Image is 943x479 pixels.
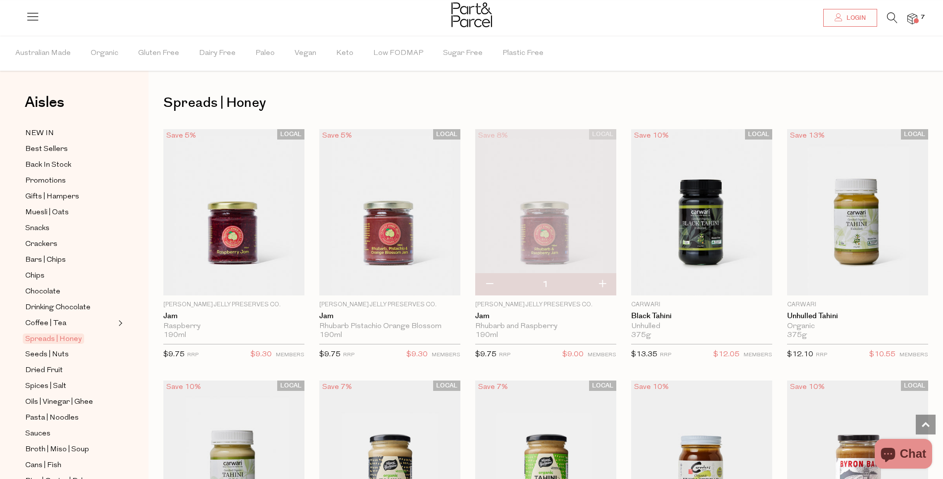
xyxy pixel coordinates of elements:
span: Drinking Chocolate [25,302,91,314]
span: Australian Made [15,36,71,71]
h1: Spreads | Honey [163,92,928,114]
span: Oils | Vinegar | Ghee [25,396,93,408]
span: 190ml [475,331,498,340]
div: Organic [787,322,928,331]
div: Save 10% [631,381,672,394]
a: Unhulled Tahini [787,312,928,321]
a: Back In Stock [25,159,115,171]
span: Spreads | Honey [23,334,84,344]
small: RRP [660,352,671,358]
span: $9.75 [475,351,496,358]
span: Chocolate [25,286,60,298]
a: Snacks [25,222,115,235]
div: Save 10% [787,381,828,394]
a: Jam [475,312,616,321]
small: MEMBERS [744,352,772,358]
a: Promotions [25,175,115,187]
small: MEMBERS [432,352,460,358]
span: Coffee | Tea [25,318,66,330]
span: 190ml [319,331,342,340]
span: 375g [631,331,651,340]
a: Gifts | Hampers [25,191,115,203]
span: Back In Stock [25,159,71,171]
div: Save 5% [319,129,355,143]
p: [PERSON_NAME] Jelly Preserves Co. [163,300,304,309]
span: Dairy Free [199,36,236,71]
span: LOCAL [901,381,928,391]
a: Spices | Salt [25,380,115,392]
small: MEMBERS [588,352,616,358]
span: LOCAL [277,129,304,140]
a: Crackers [25,238,115,250]
a: Bars | Chips [25,254,115,266]
span: $9.30 [250,348,272,361]
span: Spices | Salt [25,381,66,392]
a: Black Tahini [631,312,772,321]
small: RRP [187,352,199,358]
a: Dried Fruit [25,364,115,377]
span: $12.05 [713,348,740,361]
span: Keto [336,36,353,71]
span: Promotions [25,175,66,187]
a: Login [823,9,877,27]
a: Drinking Chocolate [25,301,115,314]
span: Dried Fruit [25,365,63,377]
a: Seeds | Nuts [25,348,115,361]
inbox-online-store-chat: Shopify online store chat [872,439,935,471]
a: Pasta | Noodles [25,412,115,424]
img: Black Tahini [631,129,772,295]
span: LOCAL [433,381,460,391]
p: [PERSON_NAME] Jelly Preserves Co. [475,300,616,309]
span: LOCAL [433,129,460,140]
a: Spreads | Honey [25,333,115,345]
span: Plastic Free [502,36,544,71]
small: RRP [499,352,510,358]
span: Gluten Free [138,36,179,71]
img: Part&Parcel [451,2,492,27]
img: Jam [163,129,304,295]
img: Jam [319,129,460,295]
span: Bars | Chips [25,254,66,266]
p: [PERSON_NAME] Jelly Preserves Co. [319,300,460,309]
div: Save 5% [163,129,199,143]
span: Login [844,14,866,22]
span: LOCAL [589,381,616,391]
span: Pasta | Noodles [25,412,79,424]
span: Sugar Free [443,36,483,71]
span: LOCAL [745,129,772,140]
button: Expand/Collapse Coffee | Tea [116,317,123,329]
span: LOCAL [277,381,304,391]
span: Broth | Miso | Soup [25,444,89,456]
a: Sauces [25,428,115,440]
small: RRP [816,352,827,358]
span: $9.30 [406,348,428,361]
span: Sauces [25,428,50,440]
div: Save 8% [475,129,511,143]
div: Save 7% [475,381,511,394]
span: $10.55 [869,348,895,361]
a: Chocolate [25,286,115,298]
span: $13.35 [631,351,657,358]
a: Oils | Vinegar | Ghee [25,396,115,408]
span: Aisles [25,92,64,113]
a: Coffee | Tea [25,317,115,330]
span: $12.10 [787,351,813,358]
a: NEW IN [25,127,115,140]
small: MEMBERS [276,352,304,358]
span: NEW IN [25,128,54,140]
span: Snacks [25,223,50,235]
a: Best Sellers [25,143,115,155]
div: Unhulled [631,322,772,331]
a: Cans | Fish [25,459,115,472]
span: Gifts | Hampers [25,191,79,203]
span: $9.75 [163,351,185,358]
img: Unhulled Tahini [787,129,928,295]
div: Save 7% [319,381,355,394]
a: Jam [319,312,460,321]
span: Crackers [25,239,57,250]
p: Carwari [631,300,772,309]
span: 7 [918,13,927,22]
span: Paleo [255,36,275,71]
div: Raspberry [163,322,304,331]
a: Jam [163,312,304,321]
